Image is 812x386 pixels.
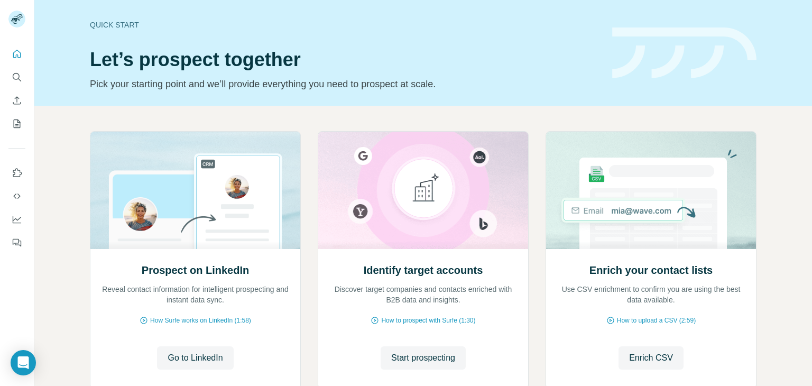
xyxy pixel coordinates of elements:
button: Go to LinkedIn [157,346,233,370]
span: Enrich CSV [629,352,673,364]
img: banner [612,27,756,79]
button: Enrich CSV [8,91,25,110]
h2: Prospect on LinkedIn [142,263,249,278]
img: Enrich your contact lists [546,132,756,249]
img: Identify target accounts [318,132,529,249]
p: Discover target companies and contacts enriched with B2B data and insights. [329,284,518,305]
span: How to prospect with Surfe (1:30) [381,316,475,325]
p: Reveal contact information for intelligent prospecting and instant data sync. [101,284,290,305]
span: How to upload a CSV (2:59) [617,316,696,325]
h2: Enrich your contact lists [589,263,713,278]
p: Pick your starting point and we’ll provide everything you need to prospect at scale. [90,77,599,91]
button: Search [8,68,25,87]
button: Feedback [8,233,25,252]
span: Start prospecting [391,352,455,364]
p: Use CSV enrichment to confirm you are using the best data available. [557,284,745,305]
button: My lists [8,114,25,133]
button: Start prospecting [381,346,466,370]
span: How Surfe works on LinkedIn (1:58) [150,316,251,325]
div: Open Intercom Messenger [11,350,36,375]
button: Enrich CSV [619,346,684,370]
button: Use Surfe on LinkedIn [8,163,25,182]
button: Quick start [8,44,25,63]
img: Prospect on LinkedIn [90,132,301,249]
h2: Identify target accounts [364,263,483,278]
h1: Let’s prospect together [90,49,599,70]
span: Go to LinkedIn [168,352,223,364]
button: Dashboard [8,210,25,229]
img: Avatar [8,11,25,27]
button: Use Surfe API [8,187,25,206]
div: Quick start [90,20,599,30]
